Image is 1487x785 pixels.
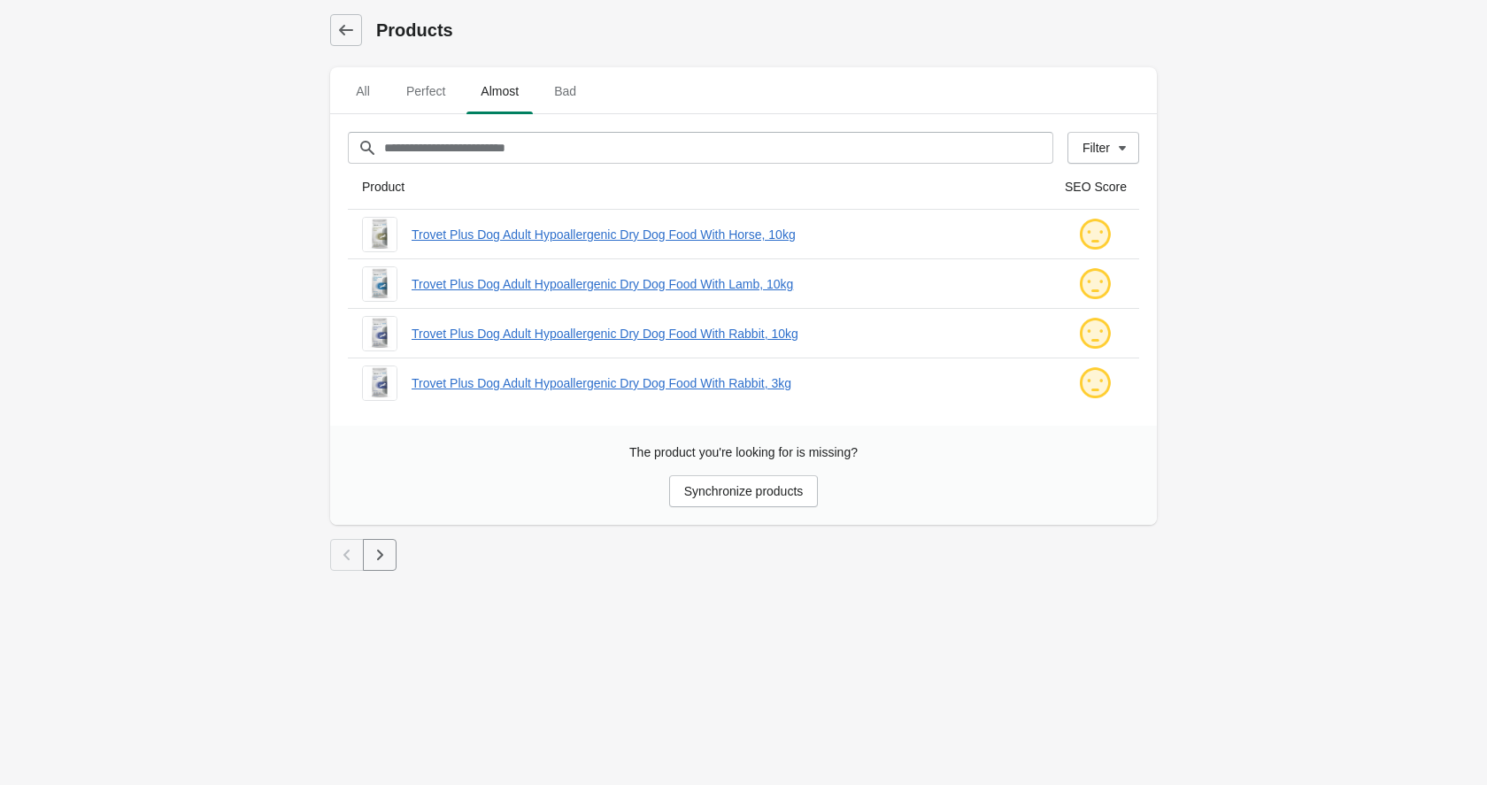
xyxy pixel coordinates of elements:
button: All [337,68,389,114]
img: ok.png [1077,366,1113,401]
div: Filter [1083,141,1110,155]
div: Synchronize products [684,484,804,498]
button: Perfect [389,68,463,114]
h1: Products [376,18,1157,42]
a: Trovet Plus Dog Adult Hypoallergenic Dry Dog Food With Lamb, 10kg [412,275,1036,293]
a: Trovet Plus Dog Adult Hypoallergenic Dry Dog Food With Horse, 10kg [412,226,1036,243]
button: Synchronize products [669,475,819,507]
span: Perfect [392,75,459,107]
button: Filter [1067,132,1139,164]
a: Trovet Plus Dog Adult Hypoallergenic Dry Dog Food With Rabbit, 10kg [412,325,1036,342]
p: The product you're looking for is missing? [629,429,858,475]
img: ok.png [1077,217,1113,252]
th: SEO Score [1051,164,1139,210]
button: Almost [463,68,536,114]
img: ok.png [1077,266,1113,302]
span: All [341,75,385,107]
span: Bad [540,75,590,107]
th: Product [348,164,1051,210]
img: ok.png [1077,316,1113,351]
span: Almost [466,75,533,107]
a: Trovet Plus Dog Adult Hypoallergenic Dry Dog Food With Rabbit, 3kg [412,374,1036,392]
button: Bad [536,68,594,114]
